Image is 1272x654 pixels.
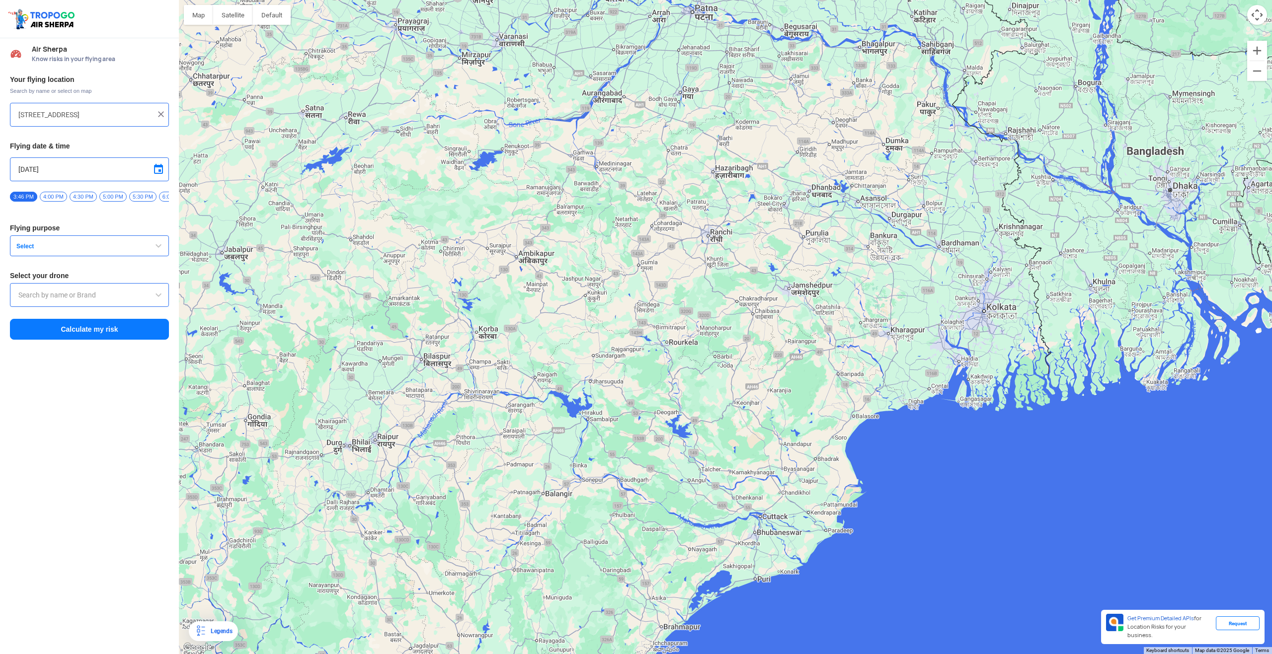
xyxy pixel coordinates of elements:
[213,5,253,25] button: Show satellite imagery
[1255,648,1269,653] a: Terms
[10,272,169,279] h3: Select your drone
[18,163,160,175] input: Select Date
[10,319,169,340] button: Calculate my risk
[70,192,97,202] span: 4:30 PM
[195,625,207,637] img: Legends
[10,87,169,95] span: Search by name or select on map
[32,55,169,63] span: Know risks in your flying area
[129,192,157,202] span: 5:30 PM
[18,289,160,301] input: Search by name or Brand
[156,109,166,119] img: ic_close.png
[1146,647,1189,654] button: Keyboard shortcuts
[10,76,169,83] h3: Your flying location
[1195,648,1249,653] span: Map data ©2025 Google
[10,192,37,202] span: 3:46 PM
[184,5,213,25] button: Show street map
[1247,41,1267,61] button: Zoom in
[1216,616,1260,630] div: Request
[1247,61,1267,81] button: Zoom out
[99,192,127,202] span: 5:00 PM
[18,109,153,121] input: Search your flying location
[10,235,169,256] button: Select
[1127,615,1194,622] span: Get Premium Detailed APIs
[40,192,67,202] span: 4:00 PM
[181,641,214,654] img: Google
[207,625,232,637] div: Legends
[10,143,169,149] h3: Flying date & time
[32,45,169,53] span: Air Sherpa
[10,48,22,60] img: Risk Scores
[12,242,137,250] span: Select
[159,192,186,202] span: 6:00 PM
[10,224,169,231] h3: Flying purpose
[1106,614,1123,631] img: Premium APIs
[1247,5,1267,25] button: Map camera controls
[7,7,78,30] img: ic_tgdronemaps.svg
[181,641,214,654] a: Open this area in Google Maps (opens a new window)
[1123,614,1216,640] div: for Location Risks for your business.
